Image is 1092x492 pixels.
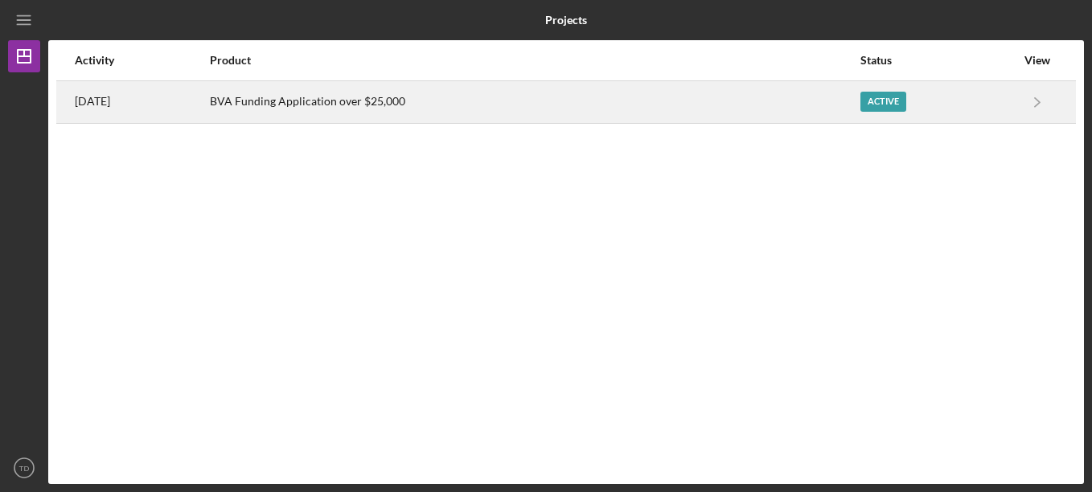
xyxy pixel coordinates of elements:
[1017,54,1057,67] div: View
[75,95,110,108] time: 2025-08-09 17:27
[19,464,30,473] text: TD
[545,14,587,27] b: Projects
[860,54,1016,67] div: Status
[75,54,208,67] div: Activity
[210,54,859,67] div: Product
[210,82,859,122] div: BVA Funding Application over $25,000
[8,452,40,484] button: TD
[860,92,906,112] div: Active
